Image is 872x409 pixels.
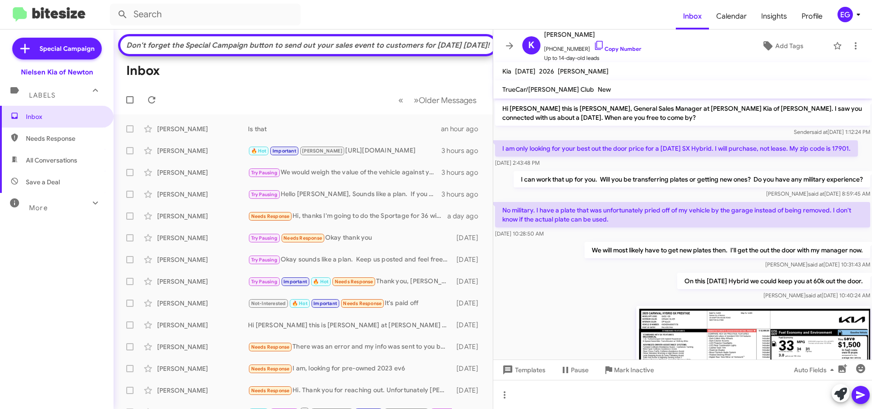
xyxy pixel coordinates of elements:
span: [PERSON_NAME] [DATE] 10:40:24 AM [763,292,870,299]
div: [PERSON_NAME] [157,168,248,177]
div: [DATE] [452,277,486,286]
p: On this [DATE] Hybrid we could keep you at 60k out the door. [677,273,870,289]
div: [DATE] [452,342,486,351]
span: Templates [500,362,545,378]
span: Important [283,279,307,285]
span: Kia [502,67,511,75]
p: We will most likely have to get new plates then. I'll get the out the door with my manager now. [585,242,870,258]
span: Not-Interested [251,301,286,306]
span: Try Pausing [251,235,277,241]
span: [DATE] 2:43:48 PM [495,159,540,166]
div: [DATE] [452,386,486,395]
span: Inbox [676,3,709,30]
button: EG [830,7,862,22]
p: I am only looking for your best out the door price for a [DATE] SX Hybrid. I will purchase, not l... [495,140,858,157]
div: [PERSON_NAME] [157,299,248,308]
div: It's paid off [248,298,452,309]
span: [PERSON_NAME] [302,148,342,154]
span: » [414,94,419,106]
span: 🔥 Hot [313,279,328,285]
span: [PERSON_NAME] [DATE] 10:31:43 AM [765,261,870,268]
span: [PERSON_NAME] [DATE] 8:59:45 AM [766,190,870,197]
div: Don't forget the Special Campaign button to send out your sales event to customers for [DATE] [DA... [125,41,491,50]
div: [PERSON_NAME] [157,255,248,264]
span: More [29,204,48,212]
button: Previous [393,91,409,109]
span: 2026 [539,67,554,75]
span: Try Pausing [251,192,277,197]
span: Save a Deal [26,177,60,187]
span: Important [272,148,296,154]
div: [DATE] [452,320,486,330]
div: [DATE] [452,233,486,242]
div: 3 hours ago [441,146,486,155]
span: Inbox [26,112,103,121]
span: Needs Response [335,279,373,285]
a: Profile [794,3,830,30]
span: K [528,38,535,53]
span: said at [808,190,824,197]
button: Next [408,91,482,109]
span: [PHONE_NUMBER] [544,40,641,54]
a: Calendar [709,3,754,30]
span: New [598,85,611,94]
span: Special Campaign [40,44,94,53]
span: said at [808,261,823,268]
div: [PERSON_NAME] [157,277,248,286]
div: [PERSON_NAME] [157,386,248,395]
span: [PERSON_NAME] [544,29,641,40]
span: 🔥 Hot [292,301,307,306]
div: Thank you, [PERSON_NAME]! [248,276,452,287]
div: Hi, thanks I'm going to do the Sportage for 36 with 7k down, at [GEOGRAPHIC_DATA] in [GEOGRAPHIC_... [248,211,447,222]
button: Mark Inactive [596,362,661,378]
p: Hi [PERSON_NAME] this is [PERSON_NAME], General Sales Manager at [PERSON_NAME] Kia of [PERSON_NAM... [495,100,870,126]
span: [DATE] 10:28:50 AM [495,230,544,237]
span: said at [812,128,827,135]
button: Templates [493,362,553,378]
a: Copy Number [594,45,641,52]
div: 3 hours ago [441,190,486,199]
span: Try Pausing [251,279,277,285]
div: [URL][DOMAIN_NAME] [248,146,441,156]
span: Needs Response [283,235,322,241]
span: « [398,94,403,106]
div: Hi. Thank you for reaching out. Unfortunately [PERSON_NAME] is inconvenient for me. [248,385,452,396]
div: Is that [248,124,441,133]
nav: Page navigation example [393,91,482,109]
span: Needs Response [26,134,103,143]
span: said at [806,292,822,299]
div: [PERSON_NAME] [157,124,248,133]
button: Add Tags [735,38,828,54]
span: Labels [29,91,55,99]
div: [PERSON_NAME] [157,212,248,221]
span: Try Pausing [251,257,277,263]
div: EG [837,7,853,22]
span: Needs Response [251,366,290,372]
div: 3 hours ago [441,168,486,177]
h1: Inbox [126,64,160,78]
div: [PERSON_NAME] [157,190,248,199]
div: [PERSON_NAME] [157,342,248,351]
span: [PERSON_NAME] [558,67,609,75]
span: Important [313,301,337,306]
div: [DATE] [452,364,486,373]
div: Nielsen Kia of Newton [21,68,93,77]
button: Pause [553,362,596,378]
a: Insights [754,3,794,30]
div: [PERSON_NAME] [157,320,248,330]
a: Special Campaign [12,38,102,59]
span: Older Messages [419,95,476,105]
span: Pause [571,362,589,378]
span: [DATE] [515,67,535,75]
span: Needs Response [343,301,381,306]
input: Search [110,4,301,25]
div: There was an error and my info was sent to you by mistake I'm over two hours away [248,342,452,352]
div: [DATE] [452,255,486,264]
div: Okay thank you [248,233,452,243]
div: Hello [PERSON_NAME], Sounds like a plan. If you were ever interested in purchasing before June I'... [248,189,441,200]
span: TrueCar/[PERSON_NAME] Club [502,85,594,94]
div: an hour ago [441,124,486,133]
